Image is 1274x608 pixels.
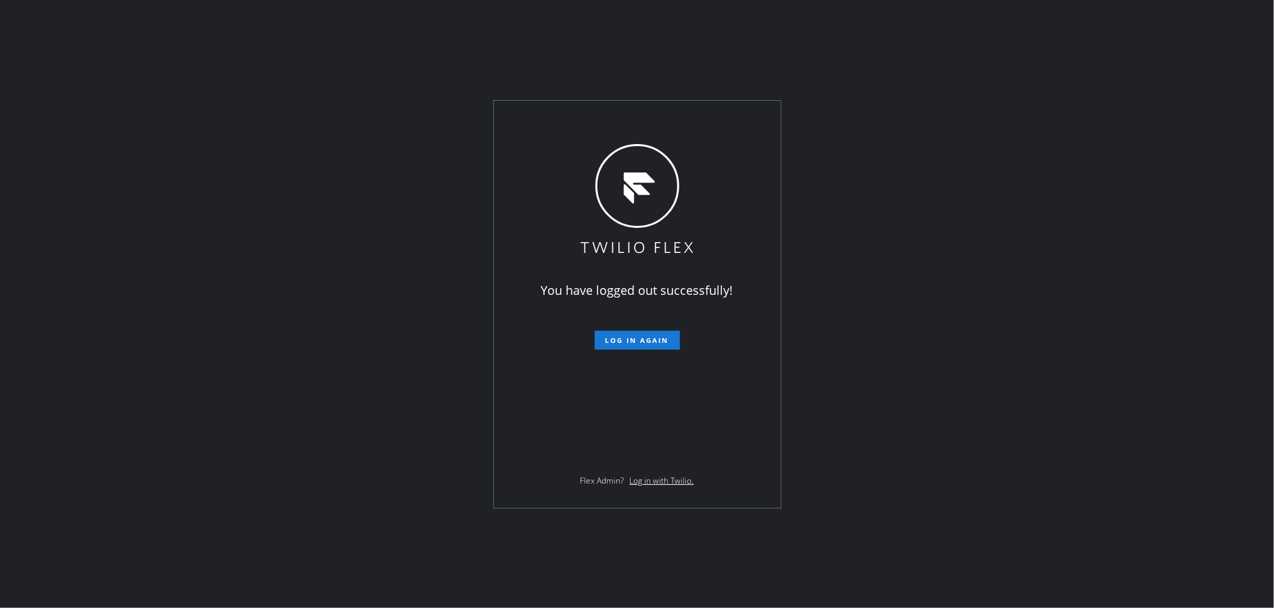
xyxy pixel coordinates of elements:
a: Log in with Twilio. [630,475,694,486]
span: You have logged out successfully! [541,282,733,298]
span: Log in again [606,335,669,345]
button: Log in again [595,331,680,350]
span: Flex Admin? [581,475,624,486]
